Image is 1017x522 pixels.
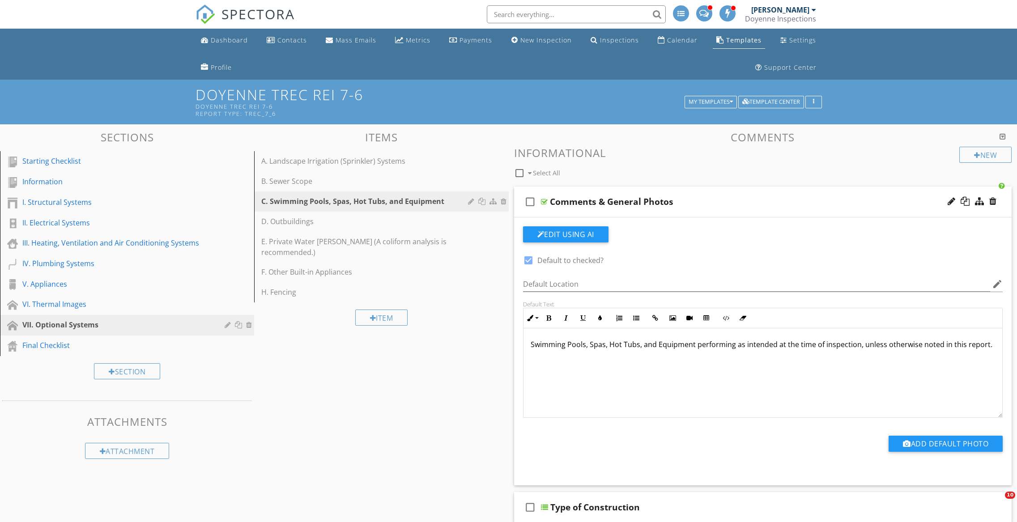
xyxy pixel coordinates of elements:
div: New Inspection [520,36,572,44]
div: Section [94,363,160,379]
h3: Informational [514,147,1012,159]
div: Final Checklist [22,340,212,351]
div: Support Center [764,63,817,72]
input: Search everything... [487,5,666,23]
div: Starting Checklist [22,156,212,166]
div: VII. Optional Systems [22,319,212,330]
div: Type of Construction [550,502,640,513]
button: Template Center [738,96,804,108]
div: E. Private Water [PERSON_NAME] (A coliform analysis is recommended.) [261,236,470,258]
div: Metrics [406,36,430,44]
div: C. Swimming Pools, Spas, Hot Tubs, and Equipment [261,196,470,207]
div: New [959,147,1012,163]
div: III. Heating, Ventilation and Air Conditioning Systems [22,238,212,248]
label: Default to checked? [537,256,604,265]
div: Dashboard [211,36,248,44]
h1: Doyenne TREC REI 7-6 [196,87,822,117]
div: Report Type: TREC_7_6 [196,110,688,117]
button: Insert Video [681,310,698,327]
div: Templates [726,36,762,44]
div: Item [355,310,408,326]
div: Doyenne TREC REI 7-6 [196,103,688,110]
a: Company Profile [197,59,235,76]
img: The Best Home Inspection Software - Spectora [196,4,215,24]
div: H. Fencing [261,287,470,297]
a: Support Center [752,59,820,76]
div: A. Landscape Irrigation (Sprinkler) Systems [261,156,470,166]
a: Templates [713,32,765,49]
i: check_box_outline_blank [523,497,537,518]
span: SPECTORA [221,4,295,23]
div: Template Center [742,99,800,105]
h3: Items [254,131,508,143]
a: Dashboard [197,32,251,49]
div: I. Structural Systems [22,197,212,208]
a: Calendar [654,32,701,49]
a: Inspections [587,32,643,49]
button: Bold (⌘B) [540,310,557,327]
a: Mass Emails [322,32,380,49]
div: Payments [460,36,492,44]
a: Payments [446,32,496,49]
div: My Templates [689,99,733,105]
button: Unordered List [628,310,645,327]
button: Underline (⌘U) [574,310,591,327]
span: Select All [533,169,560,177]
div: D. Outbuildings [261,216,470,227]
div: Attachment [85,443,170,459]
button: Insert Image (⌘P) [664,310,681,327]
div: F. Other Built-in Appliances [261,267,470,277]
button: My Templates [685,96,737,108]
div: B. Sewer Scope [261,176,470,187]
div: Mass Emails [336,36,376,44]
h3: Comments [514,131,1012,143]
div: Settings [789,36,816,44]
div: [PERSON_NAME] [751,5,809,14]
div: Contacts [277,36,307,44]
p: Swimming Pools, Spas, Hot Tubs, and Equipment performing as intended at the time of inspection, u... [531,339,996,350]
button: Inline Style [523,310,540,327]
a: Metrics [391,32,434,49]
a: SPECTORA [196,12,295,31]
div: Information [22,176,212,187]
div: IV. Plumbing Systems [22,258,212,269]
a: Contacts [263,32,311,49]
i: check_box_outline_blank [523,191,537,212]
a: Template Center [738,97,804,105]
button: Insert Table [698,310,715,327]
a: Settings [777,32,820,49]
i: edit [992,279,1003,289]
iframe: Intercom live chat [987,492,1008,513]
span: 10 [1005,492,1015,499]
button: Code View [717,310,734,327]
button: Clear Formatting [734,310,751,327]
div: Comments & General Photos [550,196,673,207]
button: Colors [591,310,608,327]
div: Inspections [600,36,639,44]
div: Calendar [667,36,698,44]
a: New Inspection [508,32,575,49]
button: Edit Using AI [523,226,608,242]
div: VI. Thermal Images [22,299,212,310]
div: II. Electrical Systems [22,217,212,228]
div: Doyenne Inspections [745,14,816,23]
input: Default Location [523,277,991,292]
div: V. Appliances [22,279,212,289]
button: Insert Link (⌘K) [647,310,664,327]
button: Add Default Photo [889,436,1003,452]
div: Profile [211,63,232,72]
div: Default Text [523,301,1003,308]
button: Italic (⌘I) [557,310,574,327]
button: Ordered List [611,310,628,327]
